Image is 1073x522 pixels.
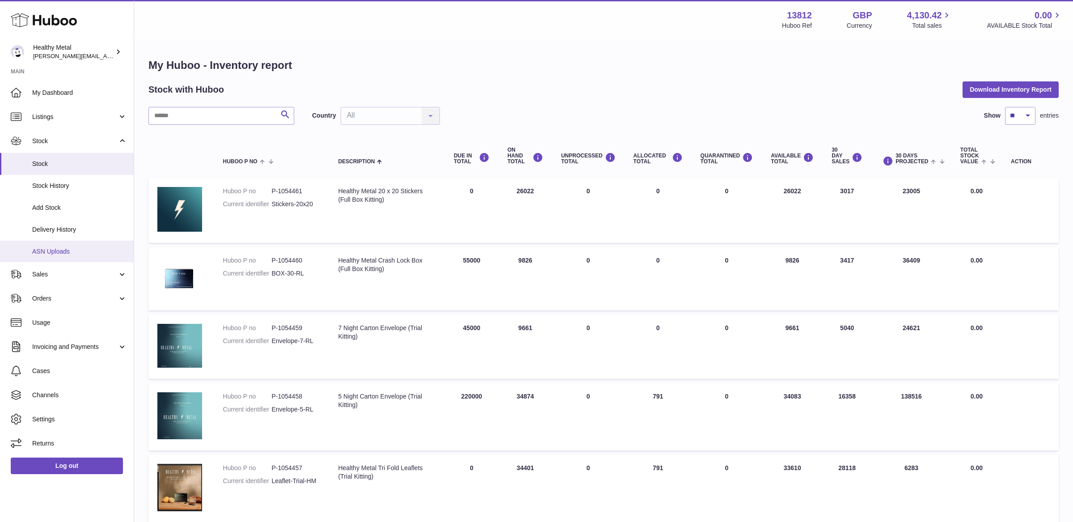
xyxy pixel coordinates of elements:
[1011,159,1050,165] div: Action
[1035,9,1052,21] span: 0.00
[32,415,127,424] span: Settings
[725,464,729,471] span: 0
[552,315,625,379] td: 0
[223,187,272,195] dt: Huboo P no
[223,464,272,472] dt: Huboo P no
[823,315,871,379] td: 5040
[271,256,320,265] dd: P-1054460
[157,392,202,439] img: product image
[11,45,24,59] img: jose@healthy-metal.com
[725,187,729,195] span: 0
[32,204,127,212] span: Add Stock
[223,477,272,485] dt: Current identifier
[871,247,951,310] td: 36409
[971,324,983,331] span: 0.00
[625,315,692,379] td: 0
[271,269,320,278] dd: BOX-30-RL
[32,294,118,303] span: Orders
[552,383,625,450] td: 0
[498,247,552,310] td: 9826
[338,464,435,481] div: Healthy Metal Tri Fold Leaflets (Trial Kitting)
[271,405,320,414] dd: Envelope-5-RL
[771,153,814,165] div: AVAILABLE Total
[223,200,272,208] dt: Current identifier
[32,391,127,399] span: Channels
[157,187,202,232] img: product image
[625,247,692,310] td: 0
[725,393,729,400] span: 0
[338,159,375,165] span: Description
[823,178,871,243] td: 3017
[507,147,543,165] div: ON HAND Total
[338,187,435,204] div: Healthy Metal 20 x 20 Stickers (Full Box Kitting)
[271,477,320,485] dd: Leaflet-Trial-HM
[312,111,336,120] label: Country
[32,343,118,351] span: Invoicing and Payments
[32,270,118,279] span: Sales
[782,21,812,30] div: Huboo Ref
[157,256,202,299] img: product image
[338,392,435,409] div: 5 Night Carton Envelope (Trial Kitting)
[271,392,320,401] dd: P-1054458
[498,383,552,450] td: 34874
[148,84,224,96] h2: Stock with Huboo
[896,153,928,165] span: 30 DAYS PROJECTED
[912,21,952,30] span: Total sales
[32,137,118,145] span: Stock
[762,383,823,450] td: 34083
[271,187,320,195] dd: P-1054461
[634,153,683,165] div: ALLOCATED Total
[271,337,320,345] dd: Envelope-7-RL
[907,9,942,21] span: 4,130.42
[445,247,498,310] td: 55000
[32,247,127,256] span: ASN Uploads
[498,178,552,243] td: 26022
[871,315,951,379] td: 24621
[32,367,127,375] span: Cases
[32,113,118,121] span: Listings
[157,464,202,511] img: product image
[987,9,1062,30] a: 0.00 AVAILABLE Stock Total
[338,324,435,341] div: 7 Night Carton Envelope (Trial Kitting)
[271,324,320,332] dd: P-1054459
[32,225,127,234] span: Delivery History
[552,247,625,310] td: 0
[498,315,552,379] td: 9661
[971,187,983,195] span: 0.00
[725,324,729,331] span: 0
[223,269,272,278] dt: Current identifier
[701,153,753,165] div: QUARANTINED Total
[445,315,498,379] td: 45000
[445,178,498,243] td: 0
[823,383,871,450] td: 16358
[971,393,983,400] span: 0.00
[971,257,983,264] span: 0.00
[823,247,871,310] td: 3417
[907,9,952,30] a: 4,130.42 Total sales
[625,178,692,243] td: 0
[32,160,127,168] span: Stock
[223,324,272,332] dt: Huboo P no
[271,464,320,472] dd: P-1054457
[157,324,202,368] img: product image
[561,153,616,165] div: UNPROCESSED Total
[223,256,272,265] dt: Huboo P no
[271,200,320,208] dd: Stickers-20x20
[223,392,272,401] dt: Huboo P no
[223,337,272,345] dt: Current identifier
[787,9,812,21] strong: 13812
[971,464,983,471] span: 0.00
[148,58,1059,72] h1: My Huboo - Inventory report
[223,405,272,414] dt: Current identifier
[11,458,123,474] a: Log out
[853,9,872,21] strong: GBP
[454,153,490,165] div: DUE IN TOTAL
[32,182,127,190] span: Stock History
[762,315,823,379] td: 9661
[33,52,179,59] span: [PERSON_NAME][EMAIL_ADDRESS][DOMAIN_NAME]
[847,21,872,30] div: Currency
[33,43,114,60] div: Healthy Metal
[338,256,435,273] div: Healthy Metal Crash Lock Box (Full Box Kitting)
[1040,111,1059,120] span: entries
[963,81,1059,98] button: Download Inventory Report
